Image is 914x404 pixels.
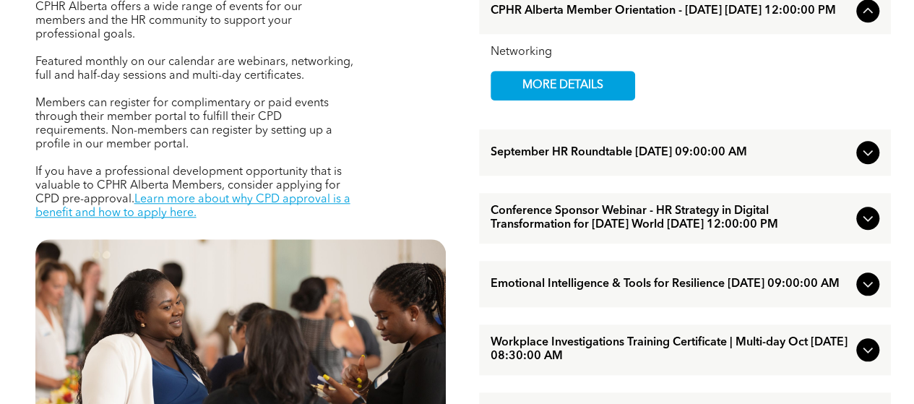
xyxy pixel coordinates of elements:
[35,194,350,219] a: Learn more about why CPD approval is a benefit and how to apply here.
[491,146,850,160] span: September HR Roundtable [DATE] 09:00:00 AM
[491,71,635,100] a: MORE DETAILS
[491,46,879,59] div: Networking
[35,1,302,40] span: CPHR Alberta offers a wide range of events for our members and the HR community to support your p...
[491,4,850,18] span: CPHR Alberta Member Orientation - [DATE] [DATE] 12:00:00 PM
[491,205,850,232] span: Conference Sponsor Webinar - HR Strategy in Digital Transformation for [DATE] World [DATE] 12:00:...
[491,336,850,364] span: Workplace Investigations Training Certificate | Multi-day Oct [DATE] 08:30:00 AM
[35,98,332,150] span: Members can register for complimentary or paid events through their member portal to fulfill thei...
[35,56,353,82] span: Featured monthly on our calendar are webinars, networking, full and half-day sessions and multi-d...
[491,278,850,291] span: Emotional Intelligence & Tools for Resilience [DATE] 09:00:00 AM
[506,72,620,100] span: MORE DETAILS
[35,166,342,205] span: If you have a professional development opportunity that is valuable to CPHR Alberta Members, cons...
